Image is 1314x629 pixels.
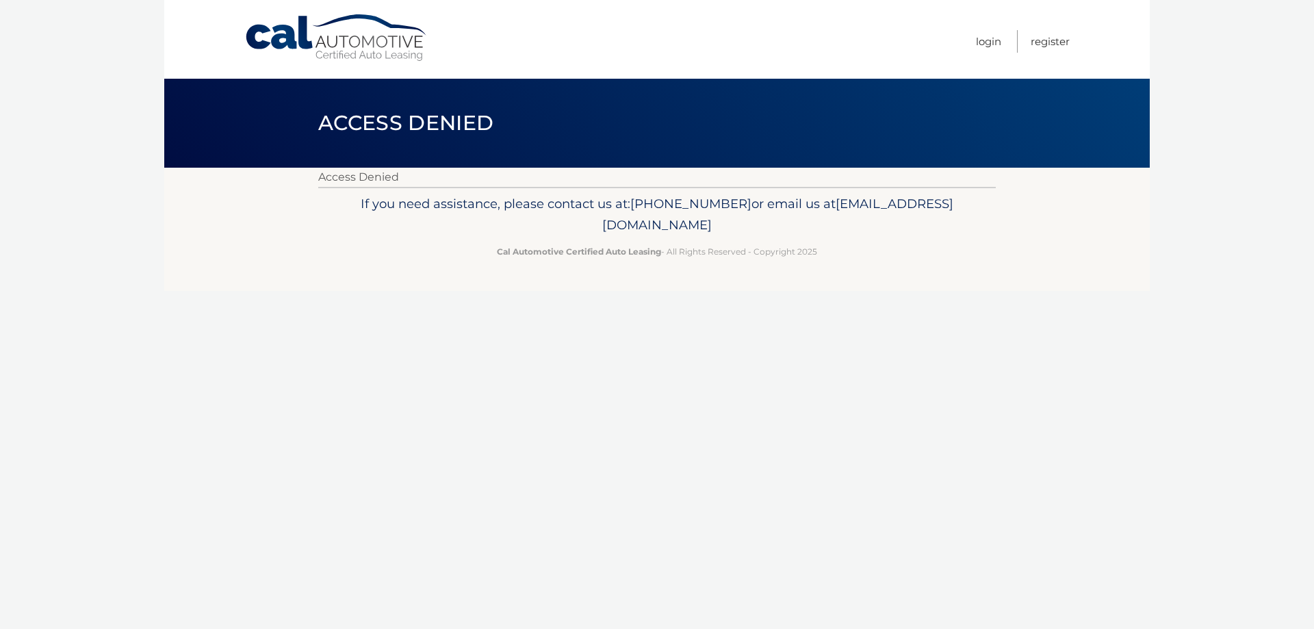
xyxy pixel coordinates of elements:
span: [PHONE_NUMBER] [630,196,751,211]
a: Register [1031,30,1070,53]
a: Login [976,30,1001,53]
p: - All Rights Reserved - Copyright 2025 [327,244,987,259]
strong: Cal Automotive Certified Auto Leasing [497,246,661,257]
p: Access Denied [318,168,996,187]
a: Cal Automotive [244,14,429,62]
p: If you need assistance, please contact us at: or email us at [327,193,987,237]
span: Access Denied [318,110,493,136]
